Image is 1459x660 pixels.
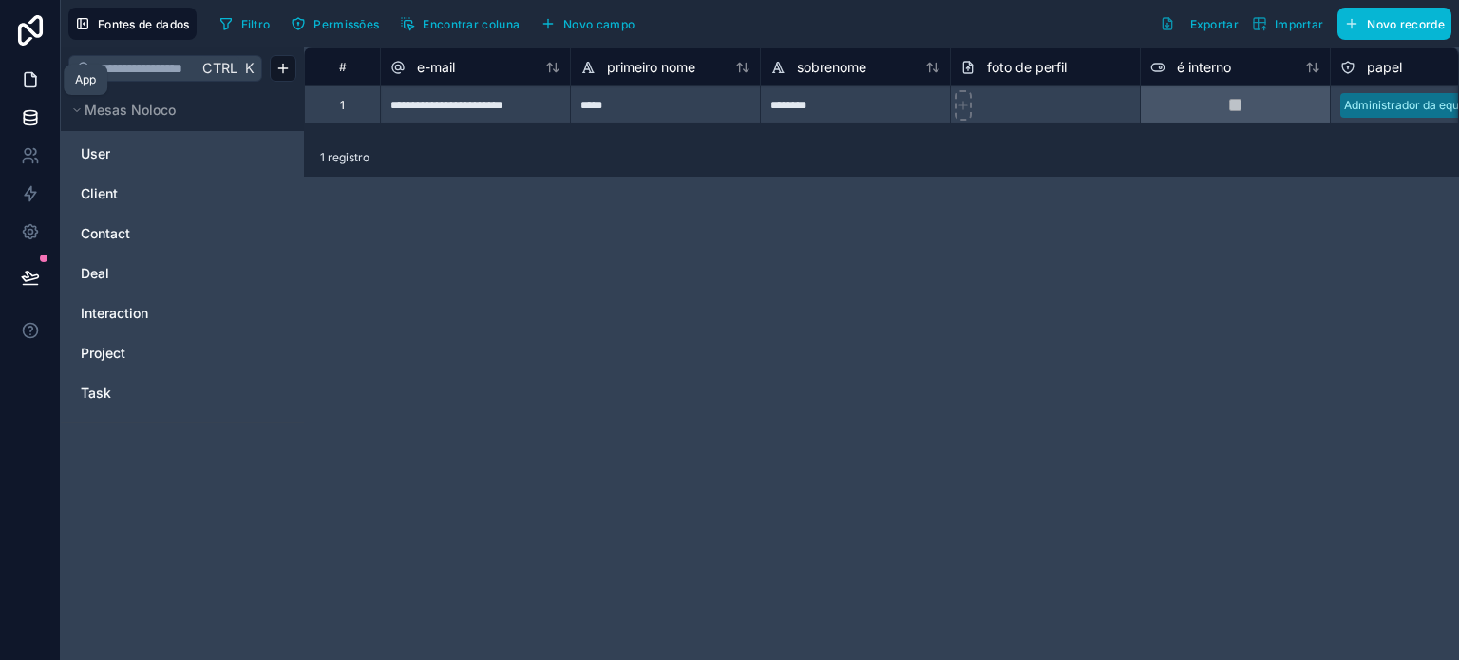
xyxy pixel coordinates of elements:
button: Filtro [212,9,277,38]
font: foto de perfil [987,59,1067,75]
a: User [81,144,227,163]
span: Interaction [81,304,148,323]
a: Novo recorde [1330,8,1451,40]
div: Interação [72,298,293,329]
font: Importar [1275,17,1323,31]
a: Permissões [284,9,393,38]
a: Contact [81,224,227,243]
button: Exportar [1153,8,1245,40]
span: Deal [81,264,109,283]
span: User [81,144,110,163]
font: é interno [1177,59,1231,75]
font: 1 [340,98,345,112]
div: Tarefa [72,378,293,408]
font: Fontes de dados [98,17,190,31]
div: Projeto [72,338,293,368]
span: Task [81,384,111,403]
font: Mesas Noloco [85,102,176,118]
font: Filtro [241,17,271,31]
button: Permissões [284,9,386,38]
div: Negócio [72,258,293,289]
font: e-mail [417,59,455,75]
font: Exportar [1190,17,1239,31]
font: primeiro nome [607,59,695,75]
font: Permissões [313,17,379,31]
span: Project [81,344,125,363]
font: Ctrl [202,60,237,77]
a: Task [81,384,227,403]
font: Novo recorde [1367,17,1445,31]
font: Encontrar coluna [423,17,520,31]
div: Cliente [72,179,293,209]
font: Novo campo [563,17,635,31]
font: sobrenome [797,59,866,75]
button: Novo recorde [1337,8,1451,40]
div: Usuário [72,139,293,169]
button: Fontes de dados [68,8,197,40]
button: Encontrar coluna [393,9,526,38]
font: K [245,60,255,77]
span: Contact [81,224,130,243]
font: 1 registro [320,150,369,164]
div: App [75,72,96,87]
a: Interaction [81,304,227,323]
button: Novo campo [534,9,641,38]
button: Mesas Noloco [68,97,285,123]
div: Contato [72,218,293,249]
a: Deal [81,264,227,283]
span: Client [81,184,118,203]
font: papel [1367,59,1402,75]
button: Importar [1245,8,1330,40]
a: Project [81,344,227,363]
a: Client [81,184,227,203]
font: # [339,60,347,74]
